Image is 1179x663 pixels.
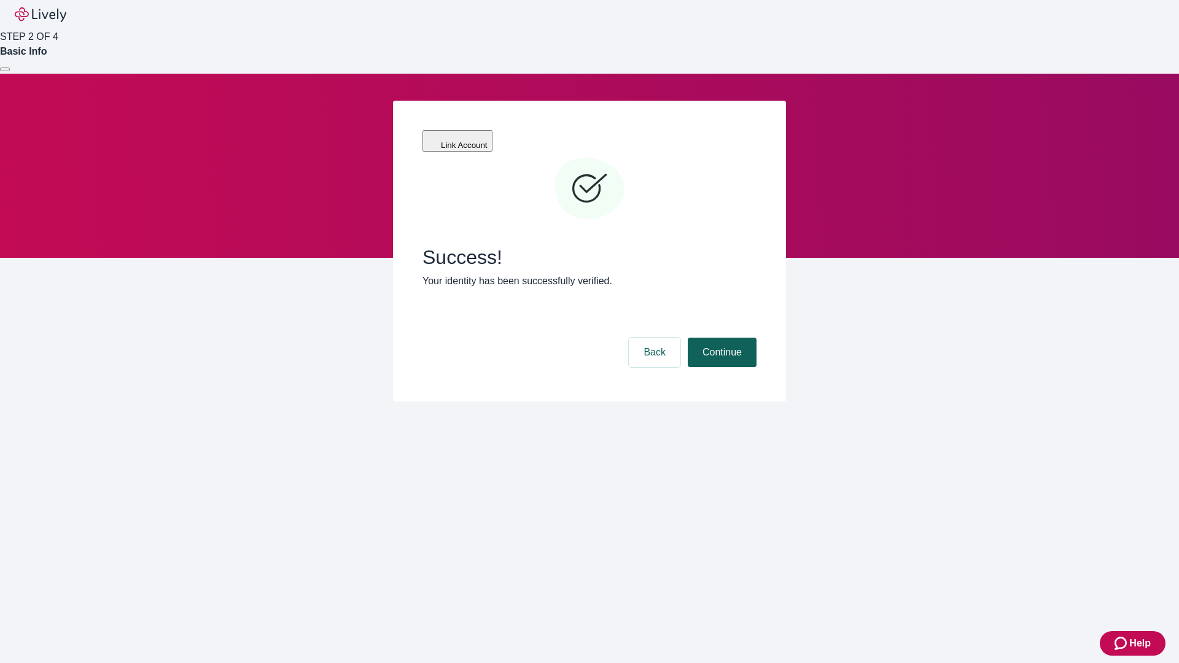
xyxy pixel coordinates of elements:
img: Lively [15,7,66,22]
svg: Zendesk support icon [1115,636,1129,651]
button: Link Account [422,130,492,152]
button: Continue [688,338,757,367]
svg: Checkmark icon [553,152,626,226]
button: Back [629,338,680,367]
button: Zendesk support iconHelp [1100,631,1165,656]
p: Your identity has been successfully verified. [422,274,757,289]
span: Help [1129,636,1151,651]
span: Success! [422,246,757,269]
